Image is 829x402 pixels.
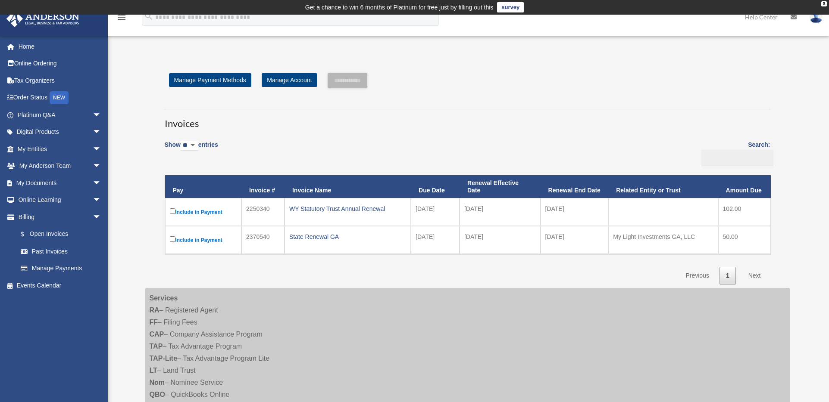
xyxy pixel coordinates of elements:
[810,11,823,23] img: User Pic
[718,175,771,198] th: Amount Due: activate to sort column ascending
[165,139,218,159] label: Show entries
[181,141,198,151] select: Showentries
[241,198,285,226] td: 2250340
[150,319,158,326] strong: FF
[821,1,827,6] div: close
[285,175,411,198] th: Invoice Name: activate to sort column ascending
[144,12,153,21] i: search
[169,73,251,87] a: Manage Payment Methods
[25,229,30,240] span: $
[6,192,114,209] a: Online Learningarrow_drop_down
[6,124,114,141] a: Digital Productsarrow_drop_down
[150,391,165,398] strong: QBO
[116,15,127,22] a: menu
[12,243,110,260] a: Past Invoices
[150,306,160,314] strong: RA
[6,277,114,294] a: Events Calendar
[742,267,767,284] a: Next
[150,294,178,302] strong: Services
[6,38,114,55] a: Home
[6,106,114,124] a: Platinum Q&Aarrow_drop_down
[93,140,110,158] span: arrow_drop_down
[150,355,178,362] strong: TAP-Lite
[93,158,110,175] span: arrow_drop_down
[6,174,114,192] a: My Documentsarrow_drop_down
[150,343,163,350] strong: TAP
[93,124,110,141] span: arrow_drop_down
[116,12,127,22] i: menu
[541,175,609,198] th: Renewal End Date: activate to sort column ascending
[170,236,175,242] input: Include in Payment
[6,208,110,226] a: Billingarrow_drop_down
[411,175,460,198] th: Due Date: activate to sort column ascending
[12,226,106,243] a: $Open Invoices
[6,72,114,89] a: Tax Organizers
[608,226,718,254] td: My Light Investments GA, LLC
[4,10,82,27] img: Anderson Advisors Platinum Portal
[289,231,406,243] div: State Renewal GA
[6,140,114,158] a: My Entitiesarrow_drop_down
[262,73,317,87] a: Manage Account
[150,331,164,338] strong: CAP
[93,208,110,226] span: arrow_drop_down
[718,198,771,226] td: 102.00
[411,198,460,226] td: [DATE]
[150,379,165,386] strong: Nom
[165,109,770,130] h3: Invoices
[93,106,110,124] span: arrow_drop_down
[12,260,110,277] a: Manage Payments
[170,208,175,214] input: Include in Payment
[241,226,285,254] td: 2370540
[93,174,110,192] span: arrow_drop_down
[6,55,114,72] a: Online Ordering
[93,192,110,209] span: arrow_drop_down
[241,175,285,198] th: Invoice #: activate to sort column ascending
[701,150,773,166] input: Search:
[411,226,460,254] td: [DATE]
[6,158,114,175] a: My Anderson Teamarrow_drop_down
[165,175,242,198] th: Pay: activate to sort column descending
[541,198,609,226] td: [DATE]
[698,139,770,166] label: Search:
[497,2,524,12] a: survey
[6,89,114,107] a: Order StatusNEW
[170,235,237,245] label: Include in Payment
[460,198,541,226] td: [DATE]
[170,207,237,217] label: Include in Payment
[541,226,609,254] td: [DATE]
[50,91,69,104] div: NEW
[150,367,157,374] strong: LT
[718,226,771,254] td: 50.00
[460,226,541,254] td: [DATE]
[608,175,718,198] th: Related Entity or Trust: activate to sort column ascending
[460,175,541,198] th: Renewal Effective Date: activate to sort column ascending
[720,267,736,284] a: 1
[305,2,494,12] div: Get a chance to win 6 months of Platinum for free just by filling out this
[289,203,406,215] div: WY Statutory Trust Annual Renewal
[679,267,715,284] a: Previous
